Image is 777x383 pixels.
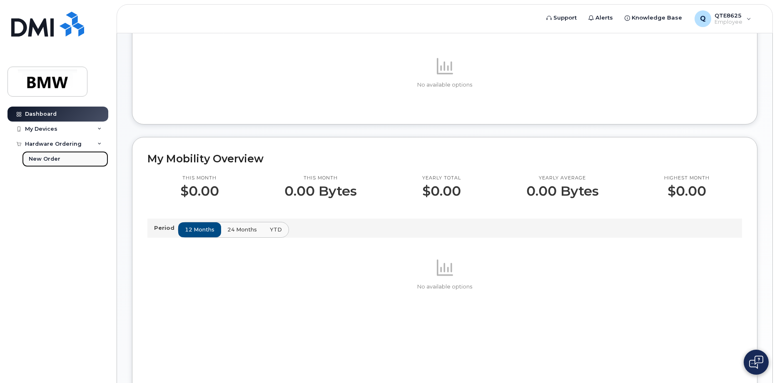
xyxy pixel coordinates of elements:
p: 0.00 Bytes [526,184,599,199]
h2: My Mobility Overview [147,152,742,165]
p: $0.00 [664,184,710,199]
a: Alerts [583,10,619,26]
span: YTD [270,226,282,234]
p: 0.00 Bytes [284,184,357,199]
a: Support [540,10,583,26]
p: Highest month [664,175,710,182]
span: Support [553,14,577,22]
p: This month [284,175,357,182]
p: No available options [147,81,742,89]
span: 24 months [227,226,257,234]
span: Q [700,14,706,24]
p: Yearly total [422,175,461,182]
span: Employee [715,19,742,25]
div: QTE8625 [689,10,757,27]
p: This month [180,175,219,182]
a: Knowledge Base [619,10,688,26]
span: Knowledge Base [632,14,682,22]
p: Period [154,224,178,232]
p: $0.00 [180,184,219,199]
p: $0.00 [422,184,461,199]
p: Yearly average [526,175,599,182]
span: Alerts [595,14,613,22]
img: Open chat [749,356,763,369]
p: No available options [147,283,742,291]
span: QTE8625 [715,12,742,19]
